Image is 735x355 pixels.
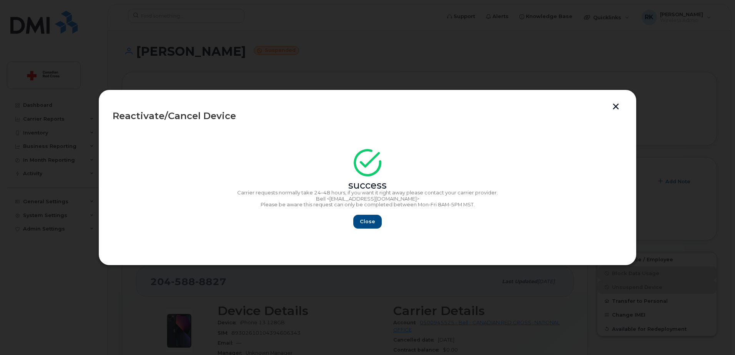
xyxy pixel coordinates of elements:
[113,182,622,189] div: success
[113,190,622,196] p: Carrier requests normally take 24–48 hours, if you want it right away please contact your carrier...
[113,196,622,202] p: Bell <[EMAIL_ADDRESS][DOMAIN_NAME]>
[113,202,622,208] p: Please be aware this request can only be completed between Mon-Fri 8AM-5PM MST.
[360,218,375,225] span: Close
[353,215,382,229] button: Close
[113,111,622,121] div: Reactivate/Cancel Device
